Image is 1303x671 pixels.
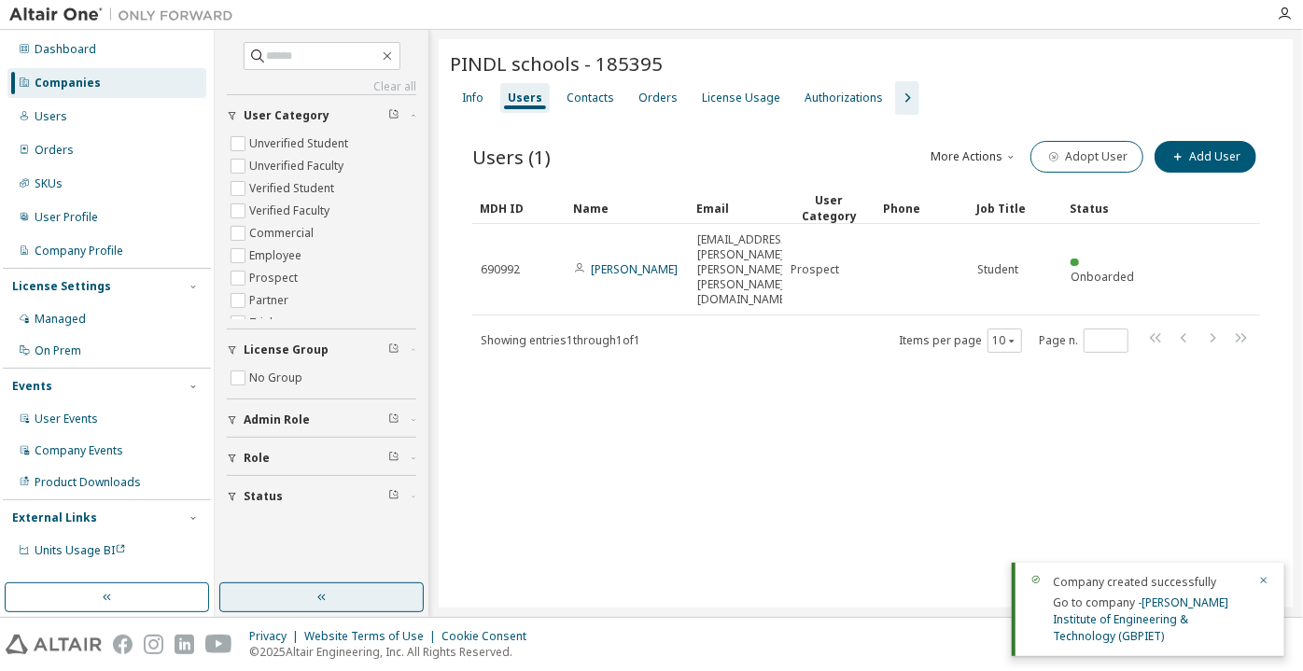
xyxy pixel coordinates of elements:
label: Unverified Faculty [249,155,347,177]
div: Cookie Consent [441,629,538,644]
img: Altair One [9,6,243,24]
div: External Links [12,510,97,525]
label: No Group [249,367,306,389]
div: SKUs [35,176,63,191]
button: Add User [1155,141,1256,173]
img: youtube.svg [205,635,232,654]
label: Prospect [249,267,301,289]
div: MDH ID [480,193,558,223]
span: Clear filter [388,108,399,123]
div: Website Terms of Use [304,629,441,644]
div: Authorizations [805,91,883,105]
div: User Category [790,192,868,224]
label: Unverified Student [249,133,352,155]
button: More Actions [930,141,1019,173]
div: Privacy [249,629,304,644]
div: Managed [35,312,86,327]
button: Role [227,438,416,479]
div: Job Title [976,193,1055,223]
div: Orders [35,143,74,158]
span: Clear filter [388,451,399,466]
span: Onboarded [1071,269,1134,285]
img: altair_logo.svg [6,635,102,654]
span: Showing entries 1 through 1 of 1 [481,332,640,348]
span: Units Usage BI [35,542,126,558]
span: [EMAIL_ADDRESS][PERSON_NAME][PERSON_NAME][PERSON_NAME][DOMAIN_NAME] [697,232,792,307]
div: License Usage [702,91,780,105]
div: Company Events [35,443,123,458]
span: Users (1) [472,144,551,170]
div: User Profile [35,210,98,225]
span: Role [244,451,270,466]
span: Page n. [1039,329,1128,353]
div: Info [462,91,483,105]
label: Verified Faculty [249,200,333,222]
p: © 2025 Altair Engineering, Inc. All Rights Reserved. [249,644,538,660]
div: Status [1070,193,1148,223]
label: Trial [249,312,276,334]
div: Contacts [567,91,614,105]
div: License Settings [12,279,111,294]
span: PINDL schools - 185395 [450,50,663,77]
div: Users [35,109,67,124]
span: Go to company - [1053,594,1228,644]
div: Dashboard [35,42,96,57]
button: Adopt User [1030,141,1143,173]
span: Status [244,489,283,504]
span: Prospect [791,262,839,277]
a: Clear all [227,79,416,94]
button: User Category [227,95,416,136]
div: Users [508,91,542,105]
a: [PERSON_NAME] Institute of Engineering & Technology (GBPIET) [1053,594,1228,644]
span: 690992 [481,262,520,277]
span: Student [977,262,1018,277]
div: On Prem [35,343,81,358]
span: Clear filter [388,489,399,504]
div: Name [573,193,681,223]
label: Employee [249,245,305,267]
button: Status [227,476,416,517]
img: facebook.svg [113,635,133,654]
div: Email [696,193,775,223]
div: Product Downloads [35,475,141,490]
span: Clear filter [388,342,399,357]
div: Phone [883,193,961,223]
label: Partner [249,289,292,312]
div: Companies [35,76,101,91]
span: Clear filter [388,412,399,427]
span: License Group [244,342,329,357]
button: 10 [992,333,1017,348]
span: Admin Role [244,412,310,427]
a: [PERSON_NAME] [591,261,678,277]
img: linkedin.svg [175,635,194,654]
div: User Events [35,412,98,426]
img: instagram.svg [144,635,163,654]
div: Orders [638,91,678,105]
span: Items per page [899,329,1022,353]
div: Company Profile [35,244,123,259]
span: User Category [244,108,329,123]
button: License Group [227,329,416,370]
button: Admin Role [227,399,416,440]
div: Events [12,379,52,394]
label: Commercial [249,222,317,245]
label: Verified Student [249,177,338,200]
div: Company created successfully [1053,574,1247,591]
